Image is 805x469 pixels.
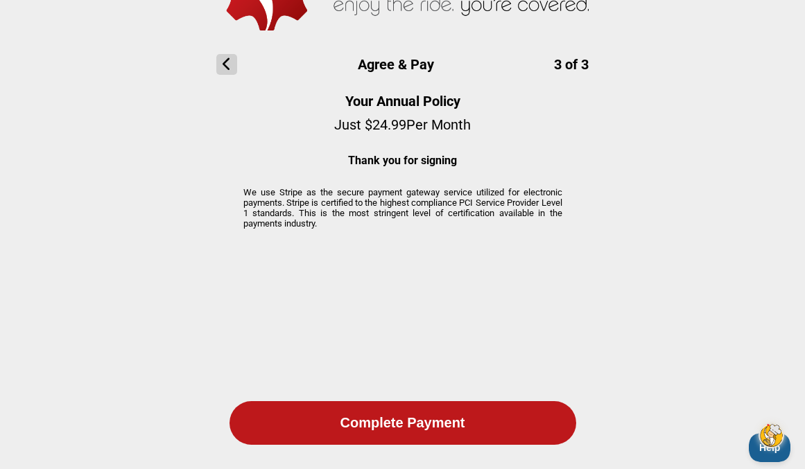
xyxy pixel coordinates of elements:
[334,154,471,167] p: Thank you for signing
[554,56,589,73] span: 3 of 3
[230,401,576,445] button: Complete Payment
[216,54,589,75] h1: Agree & Pay
[334,93,471,109] h2: Your Annual Policy
[243,187,562,229] p: We use Stripe as the secure payment gateway service utilized for electronic payments. Stripe is c...
[749,433,791,462] iframe: Toggle Customer Support
[334,116,471,133] p: Just $ 24.99 Per Month
[237,235,569,383] iframe: Secure payment input frame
